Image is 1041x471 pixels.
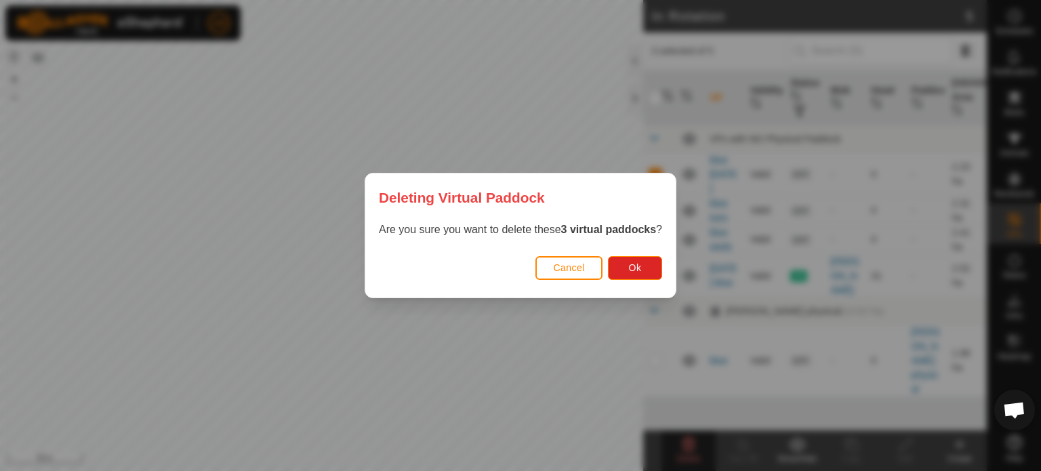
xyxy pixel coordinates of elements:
span: Cancel [553,262,585,273]
button: Ok [608,256,662,280]
span: Ok [629,262,642,273]
button: Cancel [535,256,603,280]
span: Are you sure you want to delete these ? [379,224,662,235]
span: Deleting Virtual Paddock [379,187,545,208]
div: Open chat [994,390,1035,430]
strong: 3 virtual paddocks [561,224,657,235]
